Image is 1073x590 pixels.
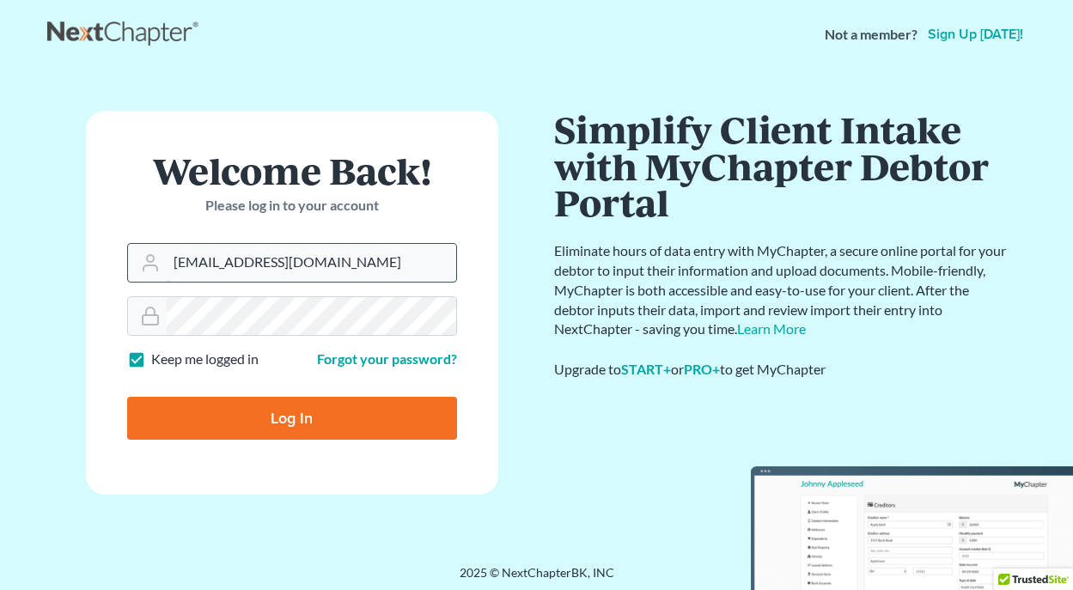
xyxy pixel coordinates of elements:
a: START+ [621,361,671,377]
label: Keep me logged in [151,350,259,369]
h1: Simplify Client Intake with MyChapter Debtor Portal [554,111,1009,221]
h1: Welcome Back! [127,152,457,189]
a: Sign up [DATE]! [924,27,1027,41]
strong: Not a member? [825,25,918,45]
a: PRO+ [684,361,720,377]
a: Forgot your password? [317,350,457,367]
input: Log In [127,397,457,440]
div: Upgrade to or to get MyChapter [554,360,1009,380]
input: Email Address [167,244,456,282]
p: Please log in to your account [127,196,457,216]
p: Eliminate hours of data entry with MyChapter, a secure online portal for your debtor to input the... [554,241,1009,339]
a: Learn More [737,320,806,337]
